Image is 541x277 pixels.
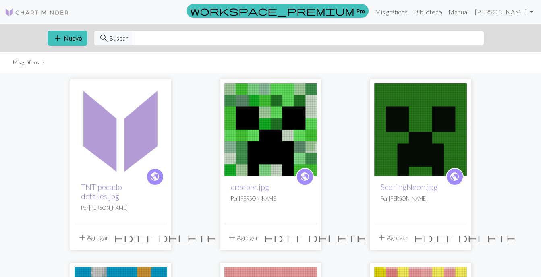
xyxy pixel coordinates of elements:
[111,230,155,245] button: Editar
[445,4,472,20] a: Manual
[13,59,39,66] li: Mis gráficos
[237,234,258,241] font: Agregar
[414,232,452,243] span: edit
[155,230,219,245] button: Delete
[450,170,460,183] span: public
[190,5,354,17] span: workspace_premium
[99,33,109,44] span: search
[48,31,87,46] button: Nuevo
[472,4,536,20] a: [PERSON_NAME]
[450,169,460,185] i: público
[224,230,261,245] button: Agregar
[475,8,527,16] font: [PERSON_NAME]
[114,233,153,242] i: Editar
[224,125,317,132] a: creeper.jpg
[381,182,437,192] a: ScoringNeon.jpg
[64,34,82,42] font: Nuevo
[414,233,452,242] i: Editar
[81,204,161,212] p: Por [PERSON_NAME]
[446,168,464,186] a: público
[187,4,369,18] a: Pro
[5,8,69,17] img: Logotipo
[411,230,455,245] button: Editar
[224,83,317,176] img: creeper.jpg
[377,232,387,243] span: add
[75,83,167,176] img: TNT pecado detalles.jpg
[300,170,310,183] span: public
[231,182,269,192] a: creeper.jpg
[227,232,237,243] span: add
[81,182,122,201] a: TNT pecado detalles.jpg
[356,7,365,15] font: Pro
[387,234,408,241] font: Agregar
[305,230,369,245] button: Delete
[53,33,62,44] span: add
[381,195,460,203] p: Por [PERSON_NAME]
[374,230,411,245] button: Agregar
[114,232,153,243] span: edit
[75,230,111,245] button: Agregar
[372,4,411,20] a: Mis gráficos
[231,195,311,203] p: Por [PERSON_NAME]
[296,168,314,186] a: público
[150,170,160,183] span: public
[374,83,467,176] img: ScoringNeon.jpg
[146,168,164,186] a: público
[109,34,128,42] font: Buscar
[77,232,87,243] span: add
[300,169,310,185] i: público
[87,234,108,241] font: Agregar
[158,232,216,243] span: delete
[264,233,303,242] i: Editar
[264,232,303,243] span: edit
[308,232,366,243] span: delete
[261,230,305,245] button: Editar
[374,125,467,132] a: ScoringNeon.jpg
[455,230,519,245] button: Delete
[458,232,516,243] span: delete
[150,169,160,185] i: público
[75,125,167,132] a: TNT sin detalles.jpg
[411,4,445,20] a: Biblioteca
